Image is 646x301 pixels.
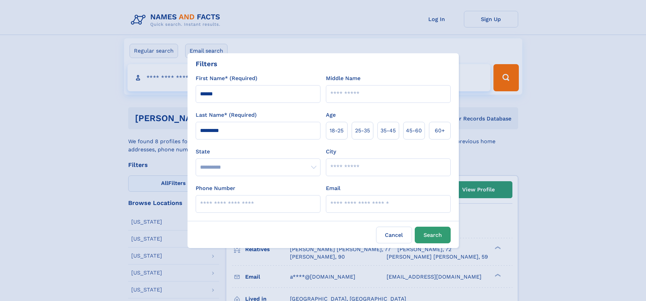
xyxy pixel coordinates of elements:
label: State [196,148,320,156]
label: Phone Number [196,184,235,192]
label: Last Name* (Required) [196,111,257,119]
label: Email [326,184,340,192]
label: City [326,148,336,156]
span: 35‑45 [380,127,396,135]
button: Search [415,227,451,243]
span: 25‑35 [355,127,370,135]
label: Middle Name [326,74,360,82]
label: Cancel [376,227,412,243]
span: 18‑25 [330,127,344,135]
span: 60+ [435,127,445,135]
label: Age [326,111,336,119]
label: First Name* (Required) [196,74,257,82]
span: 45‑60 [406,127,422,135]
div: Filters [196,59,217,69]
